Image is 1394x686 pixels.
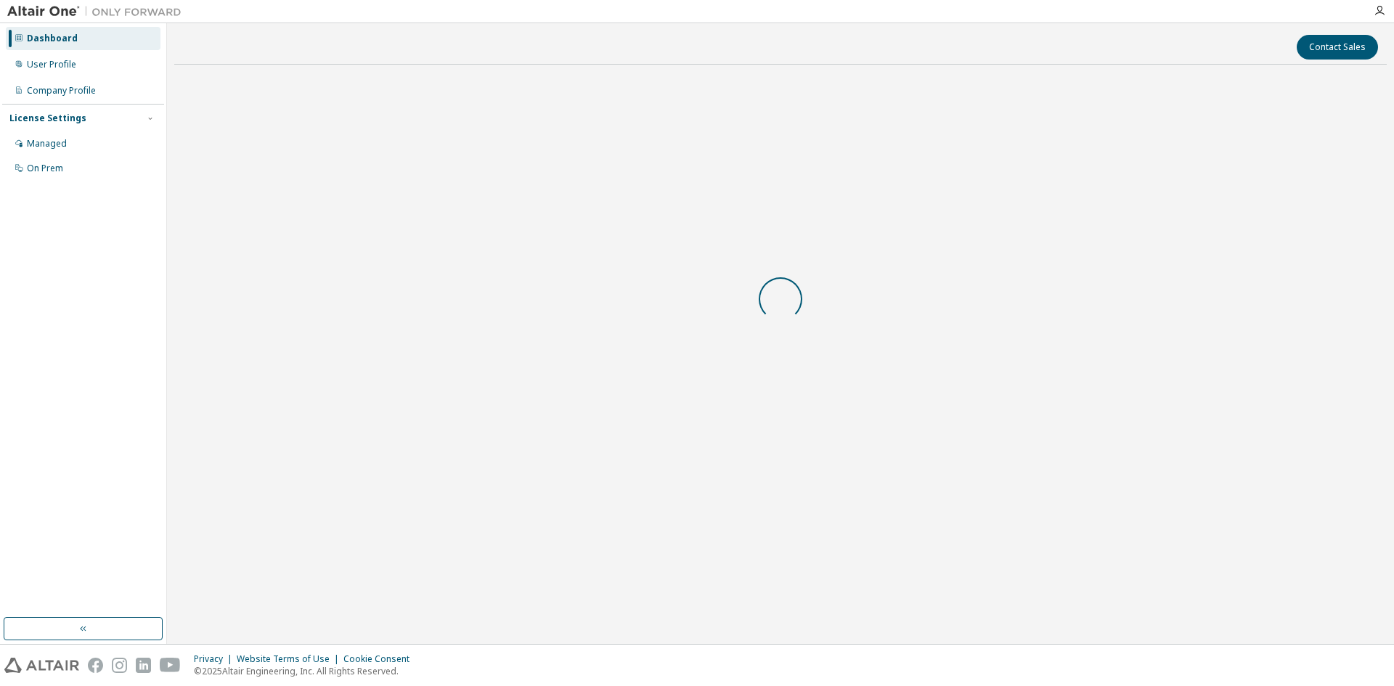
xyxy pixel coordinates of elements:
div: Company Profile [27,85,96,97]
img: instagram.svg [112,658,127,673]
div: License Settings [9,113,86,124]
div: Managed [27,138,67,150]
div: Website Terms of Use [237,653,343,665]
div: Dashboard [27,33,78,44]
button: Contact Sales [1297,35,1378,60]
div: Privacy [194,653,237,665]
div: Cookie Consent [343,653,418,665]
img: Altair One [7,4,189,19]
img: youtube.svg [160,658,181,673]
img: altair_logo.svg [4,658,79,673]
div: User Profile [27,59,76,70]
img: facebook.svg [88,658,103,673]
p: © 2025 Altair Engineering, Inc. All Rights Reserved. [194,665,418,677]
img: linkedin.svg [136,658,151,673]
div: On Prem [27,163,63,174]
